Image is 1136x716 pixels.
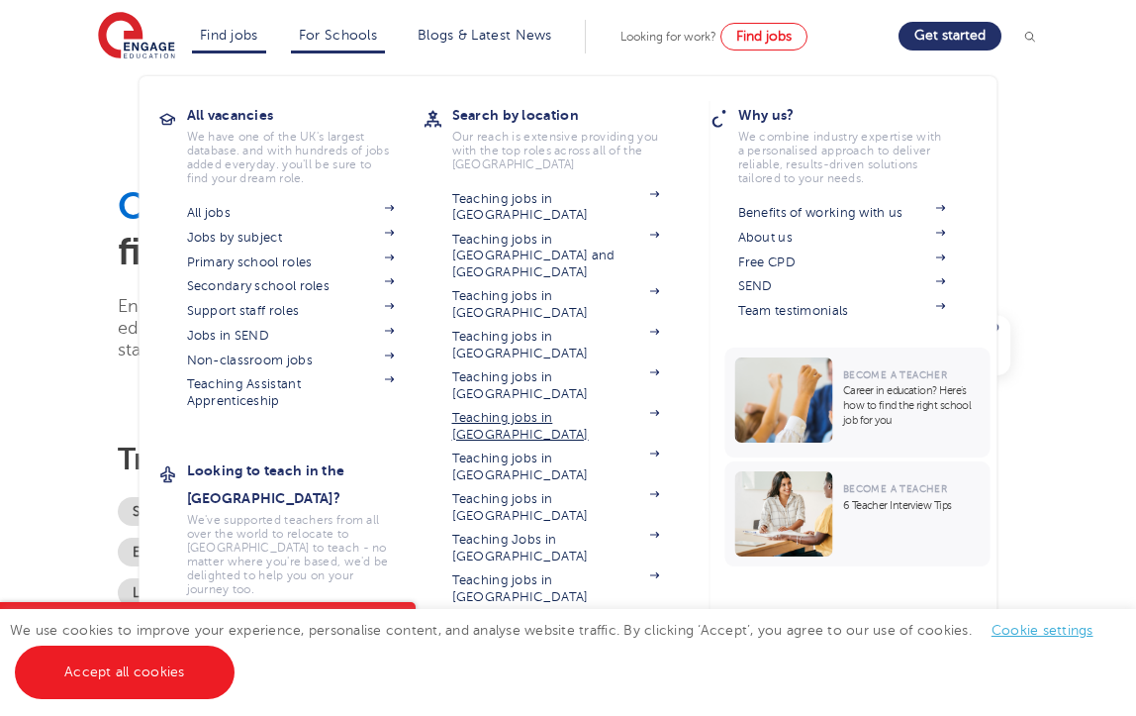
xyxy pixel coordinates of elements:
span: We use cookies to improve your experience, personalise content, and analyse website traffic. By c... [10,623,1113,679]
p: We've supported teachers from all over the world to relocate to [GEOGRAPHIC_DATA] to teach - no m... [187,513,395,596]
button: Close [376,602,416,642]
a: Find jobs [200,28,258,43]
a: Become a TeacherCareer in education? Here’s how to find the right school job for you [725,348,995,458]
span: Become a Teacher [843,483,947,494]
a: Primary school roles [187,255,395,270]
a: Accept all cookies [15,646,235,699]
a: Free CPD [738,255,946,270]
a: Cookie settings [992,623,1093,638]
a: Local Frameworks [118,578,262,607]
a: Teaching jobs in [GEOGRAPHIC_DATA] [452,572,660,605]
a: Teaching jobs in [GEOGRAPHIC_DATA] [452,191,660,224]
a: Become a Teacher6 Teacher Interview Tips [725,461,995,566]
p: We combine industry expertise with a personalised approach to deliver reliable, results-driven so... [738,130,946,185]
a: Teaching jobs in [GEOGRAPHIC_DATA] [452,329,660,361]
a: For Schools [299,28,377,43]
a: Support staff roles [187,303,395,319]
p: We have one of the UK's largest database. and with hundreds of jobs added everyday. you'll be sur... [187,130,395,185]
a: Find jobs [720,23,807,51]
a: Teaching jobs in [GEOGRAPHIC_DATA] [452,410,660,443]
h3: Looking to teach in the [GEOGRAPHIC_DATA]? [187,457,425,512]
h3: Why us? [738,101,976,129]
a: Get started [899,22,1001,51]
h3: Trending topics [118,442,736,477]
a: All vacanciesWe have one of the UK's largest database. and with hundreds of jobs added everyday. ... [187,101,425,185]
a: Teaching jobs in [GEOGRAPHIC_DATA] [452,451,660,483]
a: Teaching jobs in [GEOGRAPHIC_DATA] [452,491,660,524]
img: Engage Education [98,12,175,61]
h3: All vacancies [187,101,425,129]
a: Teaching jobs in [GEOGRAPHIC_DATA] [452,369,660,402]
a: Looking to teach in the [GEOGRAPHIC_DATA]?We've supported teachers from all over the world to rel... [187,457,425,596]
a: SEND [738,278,946,294]
p: Our reach is extensive providing you with the top roles across all of the [GEOGRAPHIC_DATA] [452,130,660,171]
a: Teaching Assistant Apprenticeship [187,376,395,409]
a: Benefits of working with us [738,205,946,221]
span: Become a Teacher [843,369,947,380]
a: All jobs [187,205,395,221]
a: Teaching jobs in [GEOGRAPHIC_DATA] and [GEOGRAPHIC_DATA] [452,232,660,280]
a: Jobs by subject [187,230,395,246]
a: Why us?We combine industry expertise with a personalised approach to deliver reliable, results-dr... [738,101,976,185]
h3: Search by location [452,101,690,129]
a: Teaching Jobs in [GEOGRAPHIC_DATA] [452,532,660,564]
a: Secondary school roles [187,278,395,294]
span: Find jobs [736,29,792,44]
a: SEND for Schools [118,497,260,526]
a: About us [738,230,946,246]
span: Looking for work? [620,30,716,44]
span: Over 300,000 [118,185,362,228]
a: Engage Services [118,538,250,566]
a: Jobs in SEND [187,328,395,344]
p: 6 Teacher Interview Tips [843,498,981,513]
a: Non-classroom jobs [187,353,395,368]
p: Career in education? Here’s how to find the right school job for you [843,383,981,428]
a: Teaching jobs in [GEOGRAPHIC_DATA] [452,288,660,321]
p: Engage is proud to have the fastest-growing database of academics, educators, teachers, support s... [118,295,726,360]
a: Blogs & Latest News [418,28,552,43]
a: Search by locationOur reach is extensive providing you with the top roles across all of the [GEOG... [452,101,690,171]
a: Team testimonials [738,303,946,319]
h1: educators at your fingertips [118,184,736,275]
